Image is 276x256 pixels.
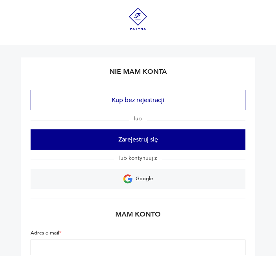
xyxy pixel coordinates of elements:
[123,174,133,184] img: Ikona Google
[31,129,245,150] button: Zarejestruj się
[136,174,153,184] p: Google
[31,67,245,81] h2: Nie mam konta
[31,229,245,240] label: Adres e-mail
[31,209,245,223] h2: Mam konto
[31,90,245,110] button: Kup bez rejestracji
[129,115,147,122] span: lub
[31,169,245,189] a: Google
[114,154,162,162] span: lub kontynuuj z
